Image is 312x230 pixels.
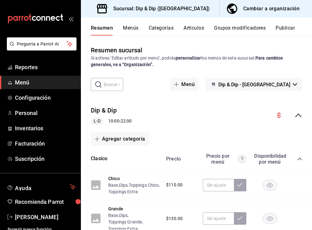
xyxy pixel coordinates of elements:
button: Menús [123,25,138,36]
span: Ayuda [15,183,68,191]
span: L-D [91,118,103,124]
button: Toppings Grande [108,219,142,225]
span: Dip & Dip - [GEOGRAPHIC_DATA] [218,82,290,88]
button: Toppings Chico [129,182,159,188]
div: Disponibilidad por menú [254,153,285,165]
button: Pregunta a Parrot AI [7,37,77,50]
button: Clasico [91,155,107,162]
button: Grupos modificadores [214,25,266,36]
span: $130.00 [166,215,183,222]
div: 10:00 - 22:00 [91,117,132,125]
div: Resumen sucursal [91,46,142,55]
button: Grande [108,206,123,212]
button: Chico [108,175,120,182]
span: Reportes [15,63,76,71]
a: Pregunta a Parrot AI [4,45,77,52]
span: Menú [15,78,76,87]
span: $110.00 [166,182,183,188]
button: Agregar categoría [91,132,149,146]
div: collapse-menu-row [81,101,312,130]
div: Si activas ‘Editar artículo por menú’, podrás los menús de esta sucursal. [91,55,302,68]
button: Dip & Dip [91,106,117,115]
button: collapse-category-row [297,156,302,161]
div: Precio [160,156,200,162]
span: Pregunta a Parrot AI [17,41,67,47]
span: Facturación [15,139,76,148]
button: Toppings Extra [108,189,138,195]
span: Personal [15,109,76,117]
input: Sin ajuste [203,179,234,191]
span: Suscripción [15,155,76,163]
span: Configuración [15,93,76,102]
button: Base [108,212,118,218]
button: Resumen [91,25,113,36]
span: [PERSON_NAME] [15,213,76,221]
div: navigation tabs [91,25,312,36]
button: Categorías [149,25,174,36]
h3: Sucursal: Dip & Dip ([GEOGRAPHIC_DATA]) [108,5,210,12]
input: Sin ajuste [203,212,234,225]
span: Inventarios [15,124,76,132]
div: Precio por menú [203,153,246,165]
strong: personalizar [176,55,201,60]
input: Buscar menú [104,78,123,91]
button: Dips [119,182,128,188]
button: Menú [170,78,198,91]
div: Cambiar a organización [243,4,300,13]
button: Artículos [184,25,204,36]
button: Base [108,182,118,188]
button: Publicar [276,25,295,36]
button: Dips [119,212,128,218]
button: open_drawer_menu [68,16,73,21]
div: , , , [108,182,160,195]
span: Recomienda Parrot [15,198,76,206]
button: Dip & Dip - [GEOGRAPHIC_DATA] [206,78,302,91]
